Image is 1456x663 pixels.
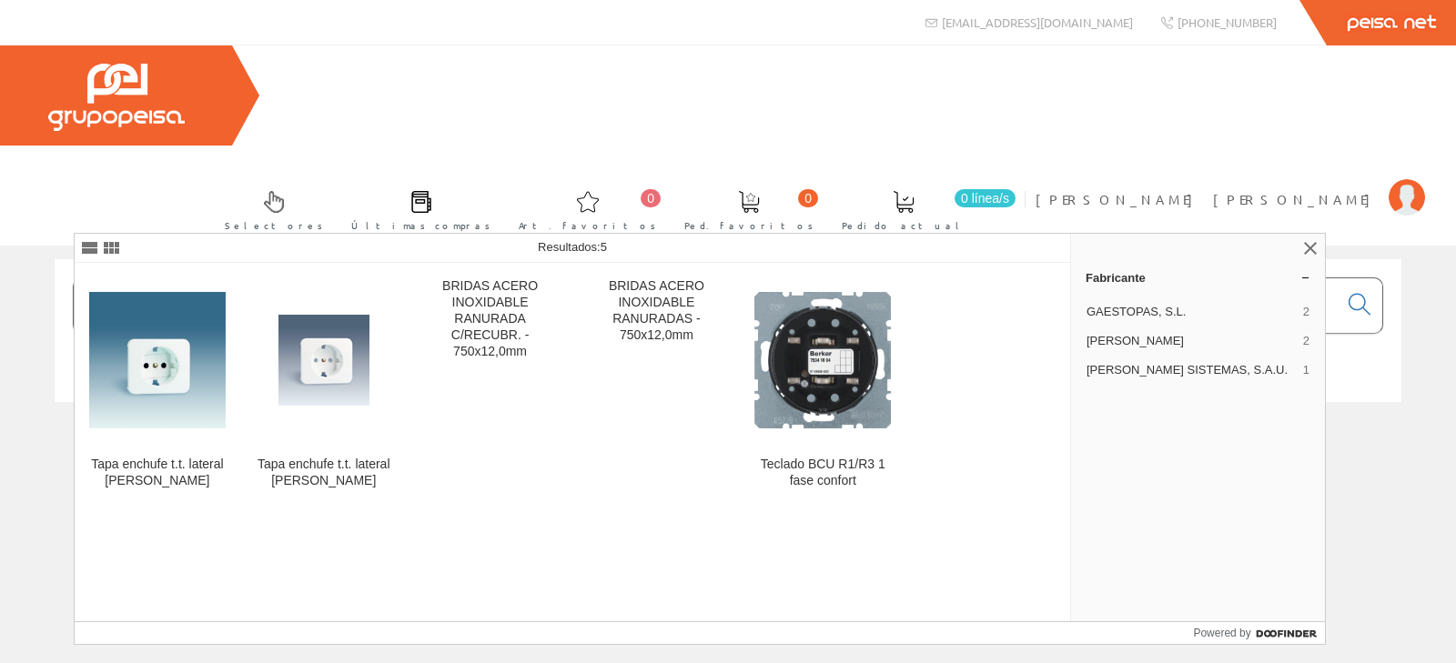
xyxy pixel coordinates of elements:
a: Powered by [1193,622,1325,644]
div: Tapa enchufe t.t. lateral [PERSON_NAME] [256,457,392,489]
span: [PERSON_NAME] [1087,333,1296,349]
img: Teclado BCU R1/R3 1 fase confort [754,292,891,428]
a: Fabricante [1071,263,1325,292]
a: Tapa enchufe t.t. lateral simon Tapa enchufe t.t. lateral [PERSON_NAME] [241,264,407,510]
img: Grupo Peisa [48,64,185,131]
a: BRIDAS ACERO INOXIDABLE RANURADAS - 750x12,0mm [573,264,739,510]
span: [EMAIL_ADDRESS][DOMAIN_NAME] [942,15,1133,30]
span: Últimas compras [351,216,490,235]
span: [PERSON_NAME] [PERSON_NAME] [1036,190,1380,208]
span: Selectores [225,216,323,235]
a: [PERSON_NAME] [PERSON_NAME] [1036,176,1425,193]
span: [PERSON_NAME] SISTEMAS, S.A.U. [1087,362,1296,378]
span: [PHONE_NUMBER] [1178,15,1277,30]
span: Ped. favoritos [684,216,814,235]
a: Selectores [207,176,332,242]
span: 0 [798,189,818,207]
img: Tapa enchufe t.t. lateral simon [89,292,226,428]
span: 1 [1303,362,1309,378]
span: 2 [1303,304,1309,320]
span: 0 línea/s [955,189,1016,207]
span: 0 [641,189,661,207]
a: BRIDAS ACERO INOXIDABLE RANURADA C/RECUBR. - 750x12,0mm [408,264,573,510]
span: 5 [601,240,607,254]
a: Teclado BCU R1/R3 1 fase confort Teclado BCU R1/R3 1 fase confort [740,264,905,510]
div: Tapa enchufe t.t. lateral [PERSON_NAME] [89,457,226,489]
span: 2 [1303,333,1309,349]
span: Pedido actual [842,216,966,235]
div: BRIDAS ACERO INOXIDABLE RANURADA C/RECUBR. - 750x12,0mm [422,278,559,360]
div: BRIDAS ACERO INOXIDABLE RANURADAS - 750x12,0mm [588,278,724,344]
span: GAESTOPAS, S.L. [1087,304,1296,320]
a: Tapa enchufe t.t. lateral simon Tapa enchufe t.t. lateral [PERSON_NAME] [75,264,240,510]
a: Últimas compras [333,176,500,242]
span: Powered by [1193,625,1250,641]
span: Resultados: [538,240,607,254]
img: Tapa enchufe t.t. lateral simon [278,315,369,406]
div: © Grupo Peisa [55,425,1401,440]
span: Art. favoritos [519,216,656,235]
div: Teclado BCU R1/R3 1 fase confort [754,457,891,489]
a: 0 línea/s Pedido actual [824,176,1020,242]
